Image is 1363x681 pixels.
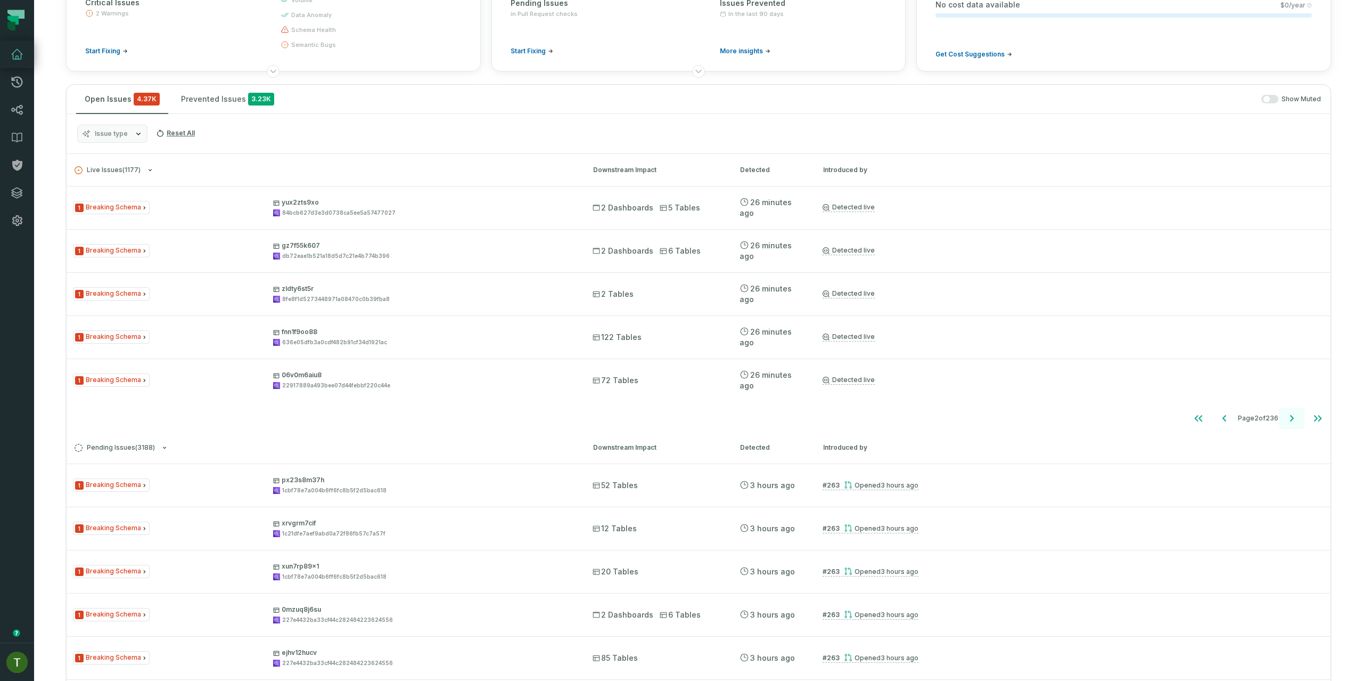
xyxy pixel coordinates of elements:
[1212,408,1237,429] button: Go to previous page
[173,85,283,113] button: Prevented Issues
[282,487,387,494] div: 1cbf78e7a004b6ff6fc8b5f2d5bac618
[593,289,634,299] span: 2 Tables
[881,654,918,662] relative-time: Sep 1, 2025, 10:48 AM GMT+3
[85,47,120,55] span: Start Fixing
[273,476,573,484] p: px23s8m37h
[75,333,84,342] span: Severity
[823,376,875,385] a: Detected live
[134,93,160,106] span: critical issues and errors combined
[73,201,150,214] span: Issue Type
[77,125,147,143] button: Issue type
[67,408,1331,429] nav: pagination
[844,611,918,619] div: Opened
[1280,1,1305,10] span: $ 0 /year
[273,241,573,250] p: gz7f55k607
[75,290,84,298] span: Severity
[73,608,150,621] span: Issue Type
[660,202,700,213] span: 5 Tables
[75,481,84,490] span: Severity
[720,47,770,55] a: More insights
[823,524,918,533] a: #263Opened[DATE] 10:48:47 AM
[85,47,128,55] a: Start Fixing
[740,327,792,347] relative-time: Sep 1, 2025, 2:17 PM GMT+3
[1186,408,1211,429] button: Go to first page
[282,338,387,346] div: 636e05dfb3a0cdf482b91cf34d1921ac
[291,26,336,34] span: schema health
[273,562,573,571] p: xun7rp89x1
[75,444,155,452] span: Pending Issues ( 3188 )
[273,198,573,207] p: yux2zts9xo
[720,47,763,55] span: More insights
[511,47,553,55] a: Start Fixing
[75,247,84,255] span: Severity
[273,285,573,293] p: zldty6st5r
[740,165,804,175] div: Detected
[273,371,573,379] p: 06v0m6aiu8
[248,93,274,106] span: 3.23K
[75,611,84,619] span: Severity
[282,659,393,667] div: 227e4432ba33cf44c282484223624556
[1305,408,1331,429] button: Go to last page
[76,85,168,113] button: Open Issues
[750,481,795,490] relative-time: Sep 1, 2025, 10:48 AM GMT+3
[823,481,918,490] a: #263Opened[DATE] 10:48:47 AM
[881,567,918,575] relative-time: Sep 1, 2025, 10:48 AM GMT+3
[740,443,804,452] div: Detected
[823,165,919,175] div: Introduced by
[273,605,573,614] p: 0mzuq8j6su
[823,289,875,298] a: Detected live
[291,11,332,19] span: data anomaly
[728,10,784,18] span: In the last 90 days
[96,9,129,18] span: 2 Warnings
[593,202,653,213] span: 2 Dashboards
[823,246,875,255] a: Detected live
[75,654,84,662] span: Severity
[511,10,578,18] span: in Pull Request checks
[823,333,875,342] a: Detected live
[73,522,150,535] span: Issue Type
[740,241,792,261] relative-time: Sep 1, 2025, 2:17 PM GMT+3
[881,611,918,619] relative-time: Sep 1, 2025, 10:48 AM GMT+3
[593,610,653,620] span: 2 Dashboards
[511,47,546,55] span: Start Fixing
[593,332,642,343] span: 122 Tables
[73,330,150,344] span: Issue Type
[750,653,795,662] relative-time: Sep 1, 2025, 10:48 AM GMT+3
[273,328,573,336] p: fnn1f9oo88
[1186,408,1331,429] ul: Page 2 of 236
[935,50,1012,59] a: Get Cost Suggestions
[593,653,638,663] span: 85 Tables
[291,40,336,49] span: semantic bugs
[593,443,721,452] div: Downstream Impact
[282,209,396,217] div: 84bcb627d3e3d0738ca5ee5a57477027
[282,295,390,303] div: 8fe8f1d5273448971a08470c0b39fba8
[282,382,390,390] div: 22917889a493bee07d44febbf220c44e
[750,610,795,619] relative-time: Sep 1, 2025, 10:48 AM GMT+3
[73,287,150,301] span: Issue Type
[844,524,918,532] div: Opened
[593,523,637,534] span: 12 Tables
[593,246,653,256] span: 2 Dashboards
[73,651,150,664] span: Issue Type
[740,370,792,390] relative-time: Sep 1, 2025, 2:17 PM GMT+3
[75,567,84,576] span: Severity
[73,244,150,257] span: Issue Type
[823,653,918,663] a: #263Opened[DATE] 10:48:47 AM
[844,481,918,489] div: Opened
[6,652,28,673] img: avatar of Tomer Galun
[282,616,393,624] div: 227e4432ba33cf44c282484223624556
[75,166,574,174] button: Live Issues(1177)
[823,610,918,620] a: #263Opened[DATE] 10:48:47 AM
[844,567,918,575] div: Opened
[12,628,21,638] div: Tooltip anchor
[593,480,638,491] span: 52 Tables
[823,567,918,577] a: #263Opened[DATE] 10:48:47 AM
[75,166,141,174] span: Live Issues ( 1177 )
[823,443,919,452] div: Introduced by
[282,530,385,538] div: 1c21dfe7aef9abd0a72f86fb57c7a57f
[75,524,84,533] span: Severity
[750,567,795,576] relative-time: Sep 1, 2025, 10:48 AM GMT+3
[75,444,574,452] button: Pending Issues(3188)
[95,129,128,138] span: Issue type
[823,203,875,212] a: Detected live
